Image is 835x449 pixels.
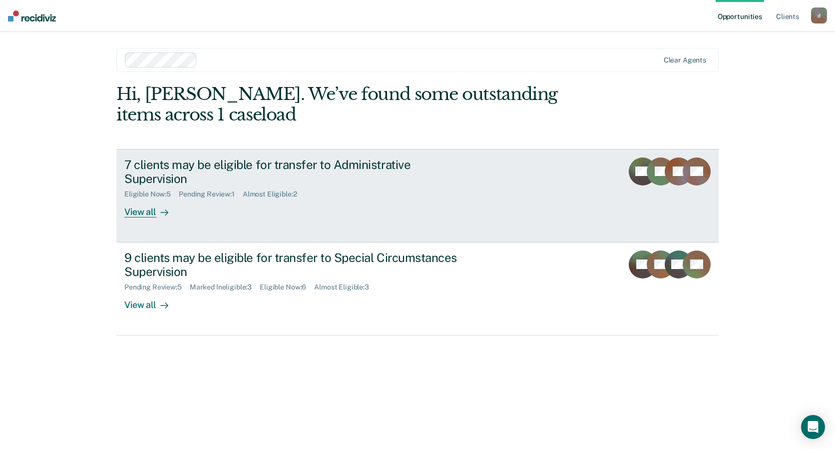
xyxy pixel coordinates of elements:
a: 9 clients may be eligible for transfer to Special Circumstances SupervisionPending Review:5Marked... [116,242,719,335]
div: Clear agents [664,56,706,64]
div: View all [124,291,180,311]
div: Almost Eligible : 3 [314,283,377,291]
div: Marked Ineligible : 3 [190,283,260,291]
div: Almost Eligible : 2 [243,190,305,198]
div: View all [124,198,180,218]
div: Pending Review : 1 [179,190,243,198]
img: Recidiviz [8,10,56,21]
div: 9 clients may be eligible for transfer to Special Circumstances Supervision [124,250,475,279]
div: Eligible Now : 5 [124,190,179,198]
div: 7 clients may be eligible for transfer to Administrative Supervision [124,157,475,186]
div: Hi, [PERSON_NAME]. We’ve found some outstanding items across 1 caseload [116,84,598,125]
div: Pending Review : 5 [124,283,190,291]
div: Eligible Now : 6 [260,283,314,291]
a: 7 clients may be eligible for transfer to Administrative SupervisionEligible Now:5Pending Review:... [116,149,719,242]
div: Open Intercom Messenger [801,415,825,439]
button: d [811,7,827,23]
